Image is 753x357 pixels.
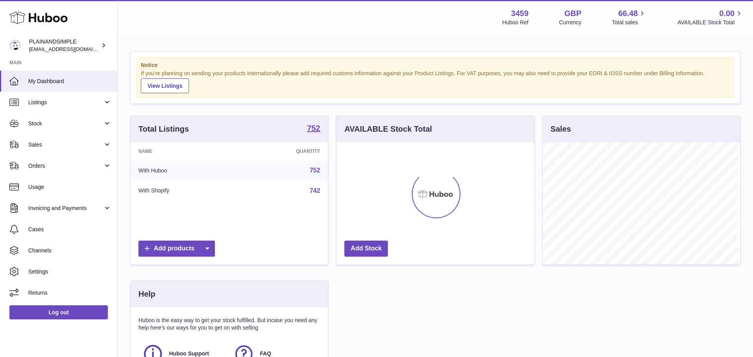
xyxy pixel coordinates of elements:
a: 752 [310,167,320,174]
img: internalAdmin-3459@internal.huboo.com [9,40,21,51]
a: Add products [138,241,215,257]
span: AVAILABLE Stock Total [677,19,744,26]
span: My Dashboard [28,78,111,85]
p: Huboo is the easy way to get your stock fulfilled. But incase you need any help here's our ways f... [138,317,320,332]
span: [EMAIL_ADDRESS][DOMAIN_NAME] [29,46,115,52]
span: 0.00 [719,8,735,19]
strong: 752 [307,124,320,132]
h3: AVAILABLE Stock Total [344,124,432,134]
td: With Huboo [131,160,237,181]
div: Currency [559,19,582,26]
a: 752 [307,124,320,134]
span: 66.48 [618,8,638,19]
span: Usage [28,183,111,191]
span: Invoicing and Payments [28,205,103,212]
span: Cases [28,226,111,233]
span: Channels [28,247,111,254]
div: PLAINANDSIMPLE [29,38,100,53]
th: Name [131,142,237,160]
span: Returns [28,289,111,297]
span: Listings [28,99,103,106]
strong: GBP [564,8,581,19]
span: Sales [28,141,103,149]
a: 742 [310,187,320,194]
a: Add Stock [344,241,388,257]
h3: Total Listings [138,124,189,134]
div: Huboo Ref [502,19,529,26]
a: Log out [9,305,108,319]
strong: 3459 [511,8,529,19]
td: With Shopify [131,181,237,201]
a: View Listings [141,78,189,93]
th: Quantity [237,142,328,160]
span: Total sales [612,19,647,26]
a: 66.48 Total sales [612,8,647,26]
span: Stock [28,120,103,127]
div: If you're planning on sending your products internationally please add required customs informati... [141,70,730,93]
strong: Notice [141,62,730,69]
h3: Sales [551,124,571,134]
span: Orders [28,162,103,170]
span: Settings [28,268,111,275]
h3: Help [138,289,155,299]
a: 0.00 AVAILABLE Stock Total [677,8,744,26]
